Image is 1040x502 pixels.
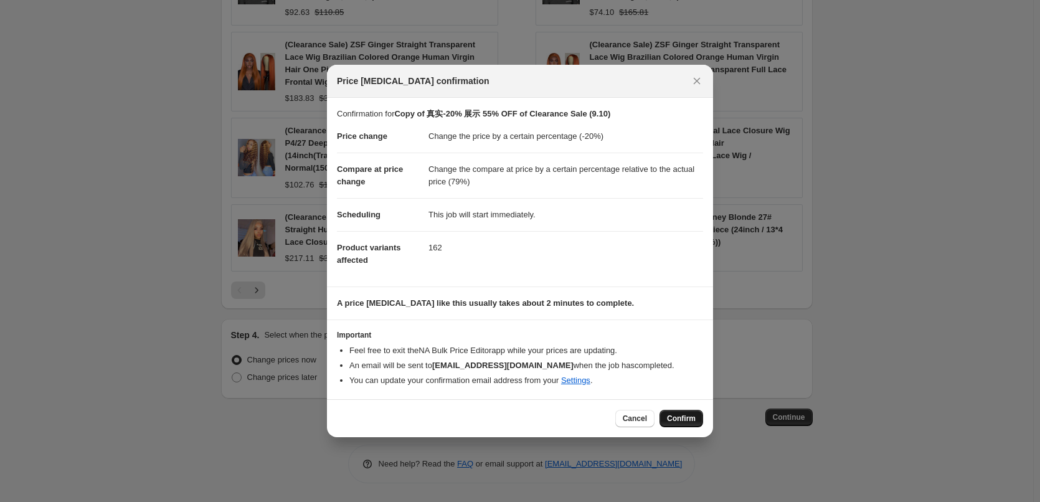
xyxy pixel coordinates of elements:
b: A price [MEDICAL_DATA] like this usually takes about 2 minutes to complete. [337,298,634,308]
p: Confirmation for [337,108,703,120]
span: Price [MEDICAL_DATA] confirmation [337,75,489,87]
span: Cancel [623,414,647,424]
b: Copy of 真实-20% 展示 55% OFF of Clearance Sale (9.10) [394,109,610,118]
dd: Change the compare at price by a certain percentage relative to the actual price (79%) [428,153,703,198]
b: [EMAIL_ADDRESS][DOMAIN_NAME] [432,361,574,370]
span: Scheduling [337,210,381,219]
a: Settings [561,376,590,385]
h3: Important [337,330,703,340]
span: Compare at price change [337,164,403,186]
li: An email will be sent to when the job has completed . [349,359,703,372]
span: Product variants affected [337,243,401,265]
li: Feel free to exit the NA Bulk Price Editor app while your prices are updating. [349,344,703,357]
dd: 162 [428,231,703,264]
span: Price change [337,131,387,141]
button: Confirm [659,410,703,427]
dd: Change the price by a certain percentage (-20%) [428,120,703,153]
button: Close [688,72,706,90]
button: Cancel [615,410,655,427]
span: Confirm [667,414,696,424]
dd: This job will start immediately. [428,198,703,231]
li: You can update your confirmation email address from your . [349,374,703,387]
